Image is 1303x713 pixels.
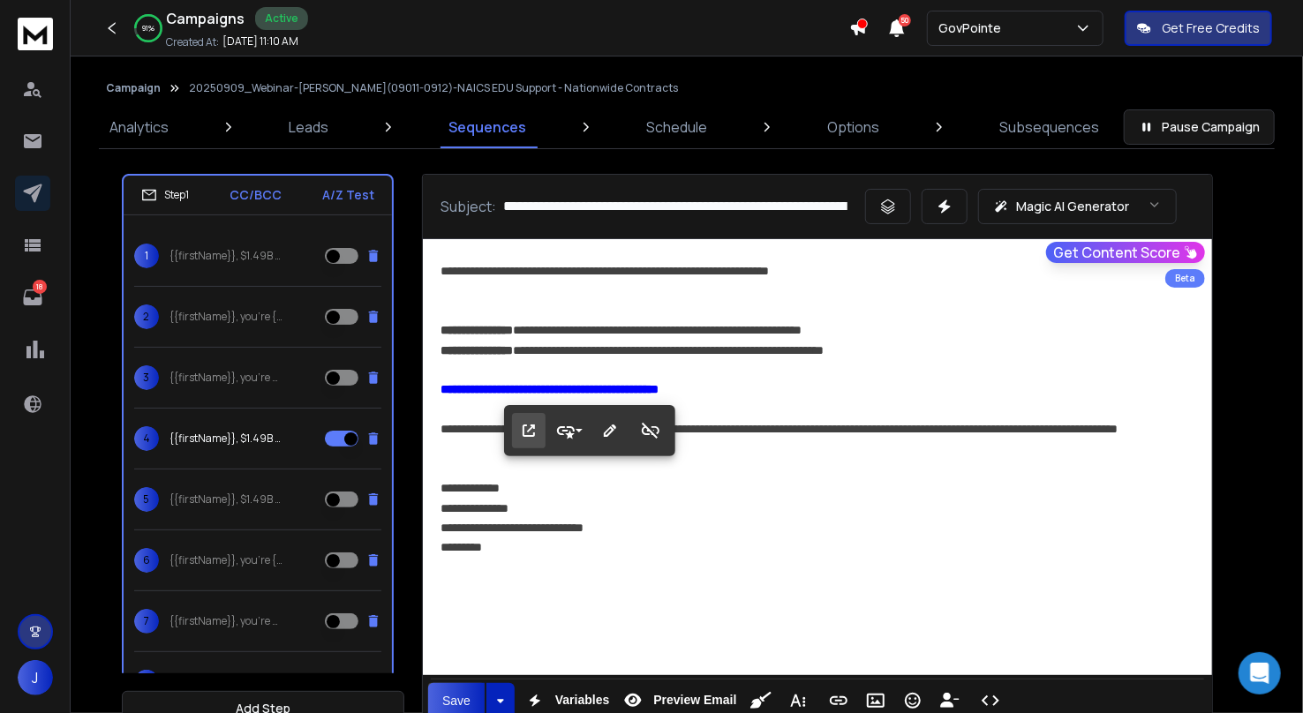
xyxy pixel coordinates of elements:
[134,304,159,329] span: 2
[1124,109,1275,145] button: Pause Campaign
[166,8,245,29] h1: Campaigns
[134,548,159,573] span: 6
[553,413,586,448] button: Style
[448,116,526,138] p: Sequences
[134,609,159,634] span: 7
[169,614,282,628] p: {{firstName}}, you’re only competing for {{Contracts Advertised}} of EDU Consulting & Training co...
[33,280,47,294] p: 18
[1016,198,1129,215] p: Magic AI Generator
[134,244,159,268] span: 1
[134,426,159,451] span: 4
[189,81,678,95] p: 20250909_Webinar-[PERSON_NAME](09011-0912)-NAICS EDU Support - Nationwide Contracts
[18,660,53,695] button: J
[134,365,159,390] span: 3
[322,186,374,204] p: A/Z Test
[646,116,707,138] p: Schedule
[278,106,339,148] a: Leads
[1125,11,1272,46] button: Get Free Credits
[650,693,740,708] span: Preview Email
[999,116,1099,138] p: Subsequences
[817,106,890,148] a: Options
[169,492,282,507] p: {{firstName}}, $1.49B of EDU Consulting & Training subcontracts {never hit|aren’t listed on|don’t...
[552,693,614,708] span: Variables
[106,81,161,95] button: Campaign
[438,106,537,148] a: Sequences
[827,116,879,138] p: Options
[938,19,1008,37] p: GovPointe
[1239,652,1281,694] div: Open Intercom Messenger
[1165,269,1205,288] div: Beta
[289,116,328,138] p: Leads
[15,280,50,315] a: 18
[109,116,169,138] p: Analytics
[230,186,282,204] p: CC/BCC
[899,14,911,26] span: 50
[169,310,282,324] p: {{firstName}}, you’re {missing out on|not seeing|locked out of} $1.49B in EDU Consulting & Traini...
[169,371,282,385] p: {{firstName}}, you’re only competing for {{Contracts Advertised}} of EDU Consulting & Training co...
[141,187,189,203] div: Step 1
[634,413,667,448] button: Unlink
[1162,19,1260,37] p: Get Free Credits
[989,106,1110,148] a: Subsequences
[134,487,159,512] span: 5
[169,432,282,446] p: {{firstName}}, $1.49B of EDU Consulting & Training subcontracts were {never posted for bid|kept h...
[134,670,159,694] span: 8
[636,106,718,148] a: Schedule
[142,23,154,34] p: 91 %
[1046,242,1205,263] button: Get Content Score
[99,106,179,148] a: Analytics
[441,196,496,217] p: Subject:
[166,35,219,49] p: Created At:
[18,18,53,50] img: logo
[169,553,282,567] p: {{firstName}}, you’re {missing out on|not seeing|locked out of} $1.49B in EDU Consulting & Traini...
[169,249,282,263] p: {{firstName}}, $1.49B of EDU Consulting & Training subcontracts {never hit|aren’t listed on|don’t...
[255,7,308,30] div: Active
[978,189,1177,224] button: Magic AI Generator
[593,413,627,448] button: Edit Link
[222,34,298,49] p: [DATE] 11:10 AM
